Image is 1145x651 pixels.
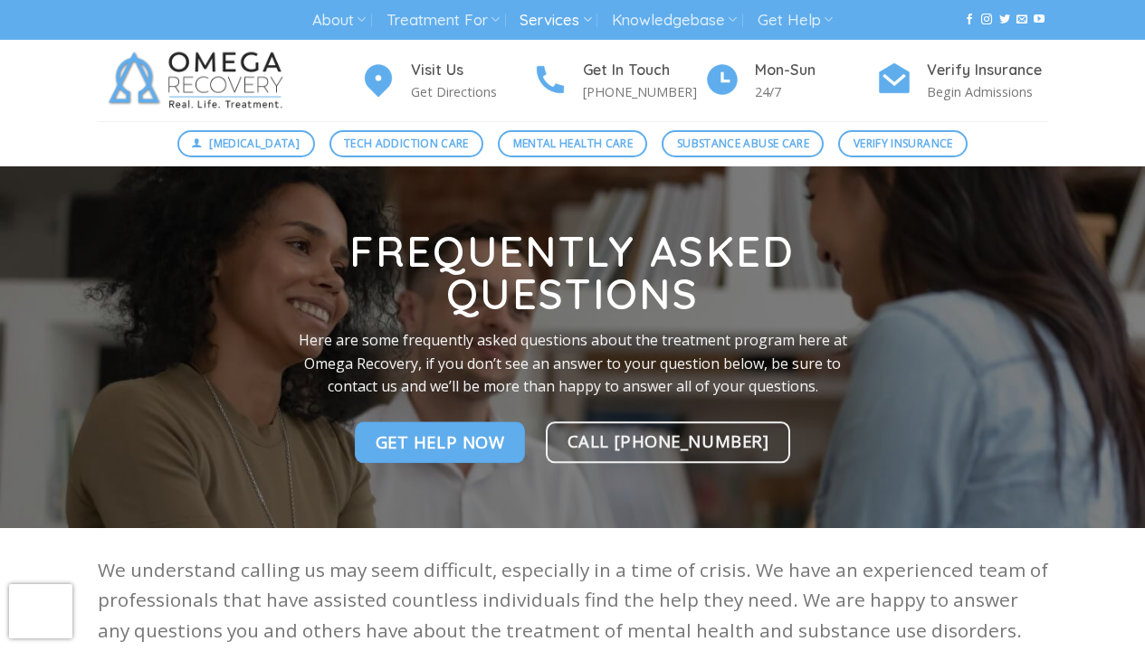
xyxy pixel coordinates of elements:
[312,4,366,37] a: About
[344,135,469,152] span: Tech Addiction Care
[177,130,315,157] a: [MEDICAL_DATA]
[838,130,968,157] a: Verify Insurance
[98,40,301,121] img: Omega Recovery
[209,135,300,152] span: [MEDICAL_DATA]
[927,59,1048,82] h4: Verify Insurance
[349,226,795,320] strong: Frequently Asked Questions
[755,59,876,82] h4: Mon-Sun
[612,4,737,37] a: Knowledgebase
[280,329,866,399] p: Here are some frequently asked questions about the treatment program here at Omega Recovery, if y...
[513,135,633,152] span: Mental Health Care
[498,130,647,157] a: Mental Health Care
[758,4,833,37] a: Get Help
[520,4,591,37] a: Services
[964,14,975,26] a: Follow on Facebook
[662,130,824,157] a: Substance Abuse Care
[1016,14,1027,26] a: Send us an email
[755,81,876,102] p: 24/7
[1034,14,1045,26] a: Follow on YouTube
[568,428,769,454] span: CALL [PHONE_NUMBER]
[411,81,532,102] p: Get Directions
[532,59,704,103] a: Get In Touch [PHONE_NUMBER]
[386,4,500,37] a: Treatment For
[546,421,791,463] a: CALL [PHONE_NUMBER]
[360,59,532,103] a: Visit Us Get Directions
[583,81,704,102] p: [PHONE_NUMBER]
[927,81,1048,102] p: Begin Admissions
[376,429,505,455] span: Get Help Now
[876,59,1048,103] a: Verify Insurance Begin Admissions
[329,130,484,157] a: Tech Addiction Care
[677,135,809,152] span: Substance Abuse Care
[999,14,1010,26] a: Follow on Twitter
[854,135,953,152] span: Verify Insurance
[981,14,992,26] a: Follow on Instagram
[355,421,526,463] a: Get Help Now
[411,59,532,82] h4: Visit Us
[583,59,704,82] h4: Get In Touch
